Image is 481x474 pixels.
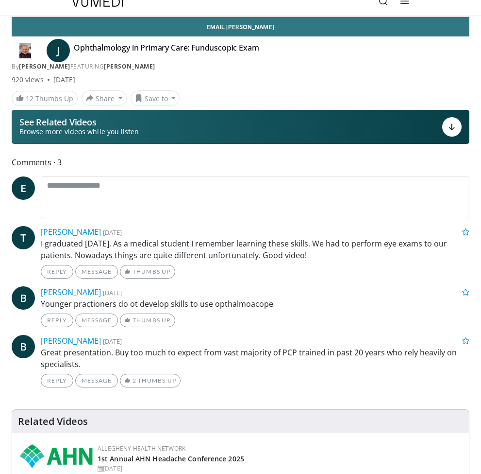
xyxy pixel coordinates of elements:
[41,374,73,387] a: Reply
[104,62,155,70] a: [PERSON_NAME]
[120,265,175,279] a: Thumbs Up
[18,416,88,427] h4: Related Videos
[41,347,469,370] p: Great presentation. Buy too much to expect from vast majority of PCP trained in past 20 years who...
[98,444,185,453] a: Allegheny Health Network
[41,298,469,310] p: Younger practioners do ot develop skills to use opthalmoacope
[120,314,175,327] a: Thumbs Up
[12,110,469,144] button: See Related Videos Browse more videos while you listen
[41,238,469,261] p: I graduated [DATE]. As a medical student I remember learning these skills. We had to perform eye ...
[12,17,469,36] a: Email [PERSON_NAME]
[41,287,101,298] a: [PERSON_NAME]
[19,127,139,137] span: Browse more videos while you listen
[12,286,35,310] a: B
[12,226,35,249] a: T
[19,117,139,127] p: See Related Videos
[12,176,35,200] a: E
[82,90,127,106] button: Share
[12,91,78,106] a: 12 Thumbs Up
[47,39,70,62] a: J
[98,454,244,463] a: 1st Annual AHN Headache Conference 2025
[12,335,35,358] a: B
[20,444,93,468] img: 628ffacf-ddeb-4409-8647-b4d1102df243.png.150x105_q85_autocrop_double_scale_upscale_version-0.2.png
[41,265,73,279] a: Reply
[120,374,181,387] a: 2 Thumbs Up
[131,90,180,106] button: Save to
[103,288,122,297] small: [DATE]
[103,337,122,346] small: [DATE]
[19,62,70,70] a: [PERSON_NAME]
[12,62,469,71] div: By FEATURING
[12,75,44,85] span: 920 views
[75,314,118,327] a: Message
[103,228,122,237] small: [DATE]
[12,43,39,58] img: Dr. Joyce Wipf
[41,335,101,346] a: [PERSON_NAME]
[133,377,136,384] span: 2
[53,75,75,85] div: [DATE]
[98,464,461,473] div: [DATE]
[75,374,118,387] a: Message
[75,265,118,279] a: Message
[74,43,259,58] h4: Ophthalmology in Primary Care: Funduscopic Exam
[26,94,33,103] span: 12
[41,314,73,327] a: Reply
[41,227,101,237] a: [PERSON_NAME]
[12,156,469,169] span: Comments 3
